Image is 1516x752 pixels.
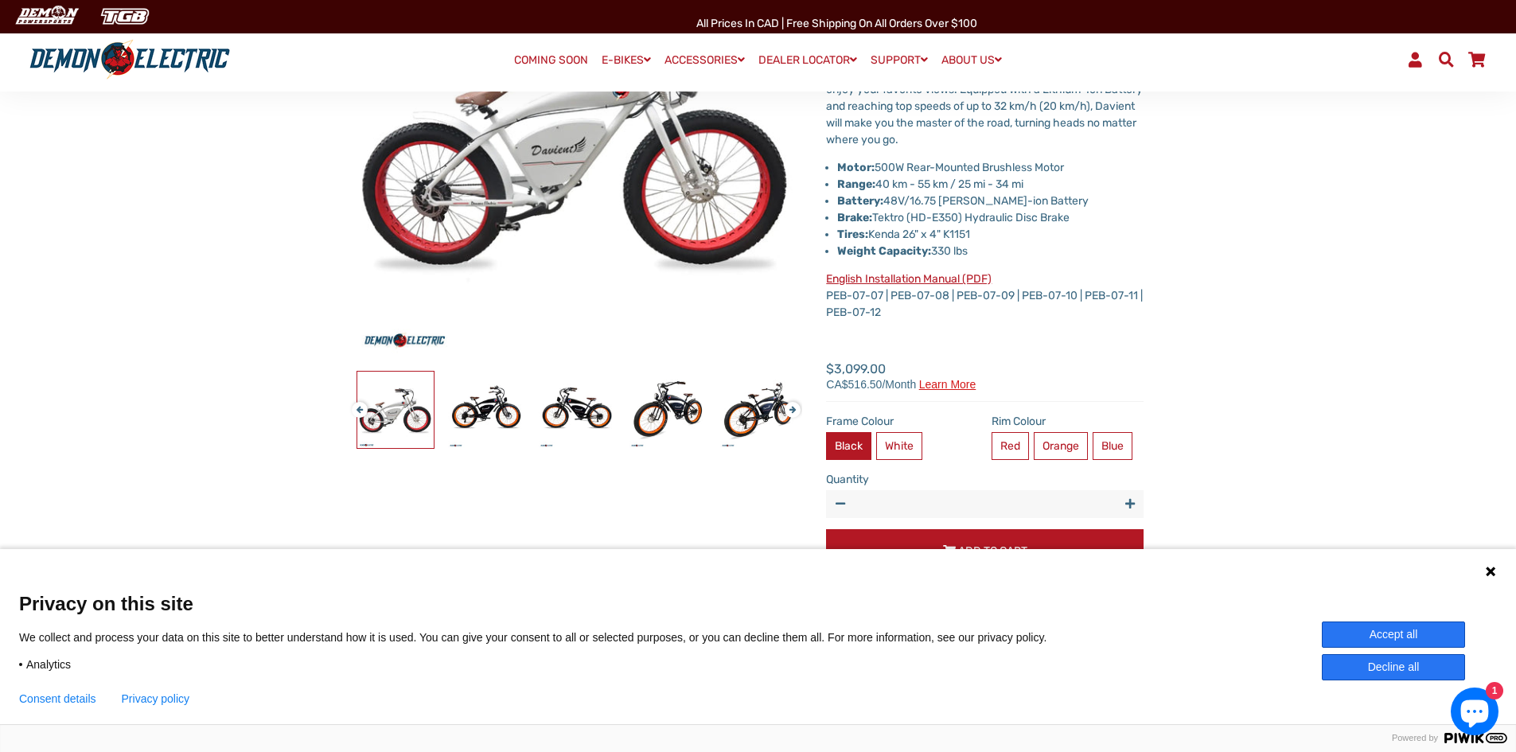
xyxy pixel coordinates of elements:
[826,432,871,460] label: Black
[826,360,976,390] span: $3,099.00
[1093,432,1132,460] label: Blue
[629,372,706,448] img: Davient Cruiser eBike - Demon Electric
[875,161,1064,174] span: 500W Rear-Mounted Brushless Motor
[837,161,875,174] strong: Motor:
[837,228,868,241] strong: Tires:
[753,49,863,72] a: DEALER LOCATOR
[659,49,750,72] a: ACCESSORIES
[19,592,1497,615] span: Privacy on this site
[958,544,1027,558] span: Add to Cart
[826,490,1144,518] input: quantity
[448,372,524,448] img: Davient Cruiser eBike - Demon Electric
[1385,733,1444,743] span: Powered by
[1034,432,1088,460] label: Orange
[785,394,794,412] button: Next
[826,529,1144,573] button: Add to Cart
[92,3,158,29] img: TGB Canada
[1446,688,1503,739] inbox-online-store-chat: Shopify online store chat
[696,17,977,30] span: All Prices in CAD | Free shipping on all orders over $100
[826,471,1144,488] label: Quantity
[24,39,236,80] img: Demon Electric logo
[992,413,1144,430] label: Rim Colour
[539,372,615,448] img: Davient Cruiser eBike - Demon Electric
[19,692,96,705] button: Consent details
[936,49,1007,72] a: ABOUT US
[837,177,1023,191] span: 40 km - 55 km / 25 mi - 34 mi
[826,490,854,518] button: Reduce item quantity by one
[837,244,931,258] strong: Weight Capacity:
[720,372,797,448] img: Davient Cruiser eBike - Demon Electric
[1116,490,1144,518] button: Increase item quantity by one
[122,692,190,705] a: Privacy policy
[837,211,872,224] strong: Brake:
[352,394,361,412] button: Previous
[826,413,979,430] label: Frame Colour
[1322,654,1465,680] button: Decline all
[509,49,594,72] a: COMING SOON
[1322,621,1465,648] button: Accept all
[826,272,992,286] a: English Installation Manual (PDF)
[865,49,933,72] a: SUPPORT
[837,177,875,191] strong: Range:
[837,194,883,208] strong: Battery:
[876,432,922,460] label: White
[19,630,1070,645] p: We collect and process your data on this site to better understand how it is used. You can give y...
[357,372,434,448] img: Davient Cruiser eBike - Demon Electric
[596,49,657,72] a: E-BIKES
[837,243,1144,259] p: 330 lbs
[826,272,1143,319] span: PEB-07-07 | PEB-07-08 | PEB-07-09 | PEB-07-10 | PEB-07-11 | PEB-07-12
[992,432,1029,460] label: Red
[837,228,970,241] span: Kenda 26" x 4" K1151
[837,194,1089,208] span: 48V/16.75 [PERSON_NAME]-ion Battery
[26,657,71,672] span: Analytics
[8,3,84,29] img: Demon Electric
[837,211,1070,224] span: Tektro (HD-E350) Hydraulic Disc Brake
